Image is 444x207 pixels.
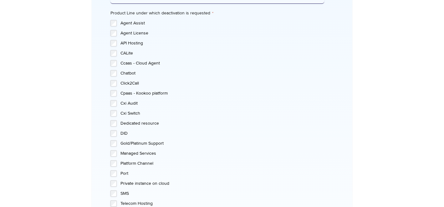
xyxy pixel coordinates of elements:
label: CALite [120,50,324,56]
label: Dedicated resource [120,120,324,127]
label: Chatbot [120,70,324,76]
label: Agent Assist [120,20,324,26]
label: Gold/Platinum Support [120,140,324,147]
label: Private instance on cloud [120,180,324,187]
label: Agent License [120,30,324,36]
label: Click2Call [120,80,324,86]
label: Managed Services [120,150,324,157]
label: DID [120,130,324,137]
label: Telecom Hosting [120,200,324,207]
legend: Product Line under which deactivation is requested [110,10,213,16]
label: Cxi Switch [120,110,324,116]
label: Port [120,170,324,177]
label: SMS [120,190,324,197]
label: Ccaas - Cloud Agent [120,60,324,66]
label: Platform Channel [120,160,324,167]
label: API Hosting [120,40,324,46]
label: Cxi Audit [120,100,324,106]
label: Cpaas - Kookoo platform [120,90,324,96]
